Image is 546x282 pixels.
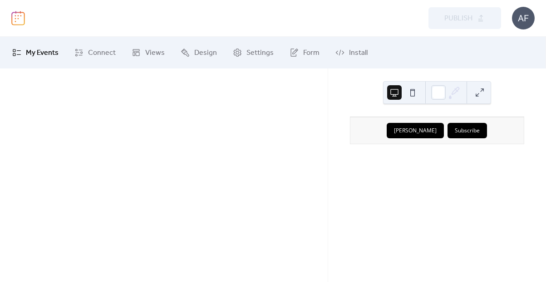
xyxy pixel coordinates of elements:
img: logo [11,11,25,25]
span: Form [303,48,320,58]
a: Connect [68,40,123,65]
span: Design [194,48,217,58]
a: Install [329,40,374,65]
span: Connect [88,48,116,58]
button: [PERSON_NAME] [387,123,444,138]
div: AF [512,7,535,29]
span: Install [349,48,368,58]
a: Views [125,40,172,65]
a: Settings [226,40,280,65]
span: Views [145,48,165,58]
a: Design [174,40,224,65]
a: Form [283,40,326,65]
span: My Events [26,48,59,58]
a: My Events [5,40,65,65]
button: Subscribe [448,123,487,138]
span: Settings [246,48,274,58]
